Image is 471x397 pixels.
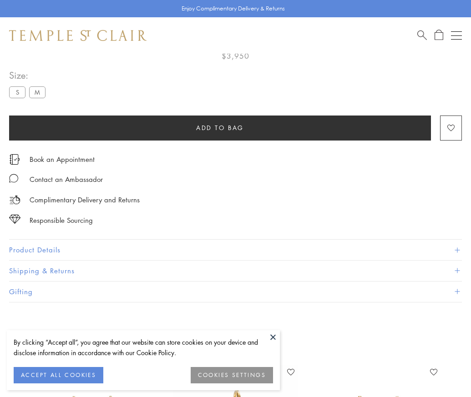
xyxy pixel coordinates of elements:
a: Book an Appointment [30,154,95,164]
button: Open navigation [451,30,462,41]
a: Open Shopping Bag [435,30,443,41]
img: icon_sourcing.svg [9,215,20,224]
span: $3,950 [222,50,249,62]
label: M [29,86,46,98]
div: By clicking “Accept all”, you agree that our website can store cookies on your device and disclos... [14,337,273,358]
img: icon_appointment.svg [9,154,20,165]
button: COOKIES SETTINGS [191,367,273,383]
a: Search [417,30,427,41]
span: Size: [9,68,49,83]
button: Product Details [9,240,462,260]
p: Complimentary Delivery and Returns [30,194,140,206]
button: Add to bag [9,116,431,141]
div: Contact an Ambassador [30,174,103,185]
p: Enjoy Complimentary Delivery & Returns [182,4,285,13]
label: S [9,86,25,98]
button: Gifting [9,281,462,302]
div: Responsible Sourcing [30,215,93,226]
img: icon_delivery.svg [9,194,20,206]
button: Shipping & Returns [9,261,462,281]
img: MessageIcon-01_2.svg [9,174,18,183]
button: ACCEPT ALL COOKIES [14,367,103,383]
img: Temple St. Clair [9,30,147,41]
span: Add to bag [196,123,244,133]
